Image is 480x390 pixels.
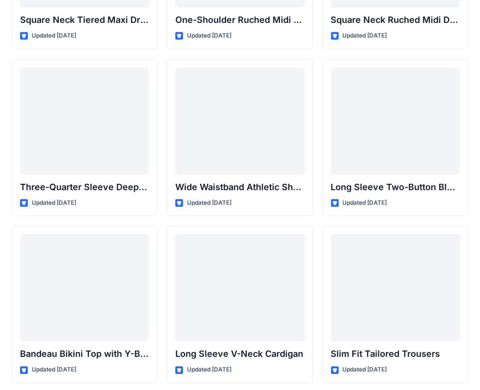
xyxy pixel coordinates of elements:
[175,180,304,194] p: Wide Waistband Athletic Shorts
[32,31,76,41] p: Updated [DATE]
[343,198,387,208] p: Updated [DATE]
[32,365,76,375] p: Updated [DATE]
[331,234,460,341] a: Slim Fit Tailored Trousers
[187,31,231,41] p: Updated [DATE]
[175,13,304,27] p: One-Shoulder Ruched Midi Dress with Asymmetrical Hem
[331,13,460,27] p: Square Neck Ruched Midi Dress with Asymmetrical Hem
[175,67,304,175] a: Wide Waistband Athletic Shorts
[331,347,460,361] p: Slim Fit Tailored Trousers
[20,67,149,175] a: Three-Quarter Sleeve Deep V-Neck Button-Down Top
[20,180,149,194] p: Three-Quarter Sleeve Deep V-Neck Button-Down Top
[187,365,231,375] p: Updated [DATE]
[331,180,460,194] p: Long Sleeve Two-Button Blazer with Flap Pockets
[331,67,460,175] a: Long Sleeve Two-Button Blazer with Flap Pockets
[20,13,149,27] p: Square Neck Tiered Maxi Dress with Ruffle Sleeves
[20,347,149,361] p: Bandeau Bikini Top with Y-Back Straps and Stitch Detail
[32,198,76,208] p: Updated [DATE]
[20,234,149,341] a: Bandeau Bikini Top with Y-Back Straps and Stitch Detail
[175,347,304,361] p: Long Sleeve V-Neck Cardigan
[343,31,387,41] p: Updated [DATE]
[343,365,387,375] p: Updated [DATE]
[187,198,231,208] p: Updated [DATE]
[175,234,304,341] a: Long Sleeve V-Neck Cardigan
